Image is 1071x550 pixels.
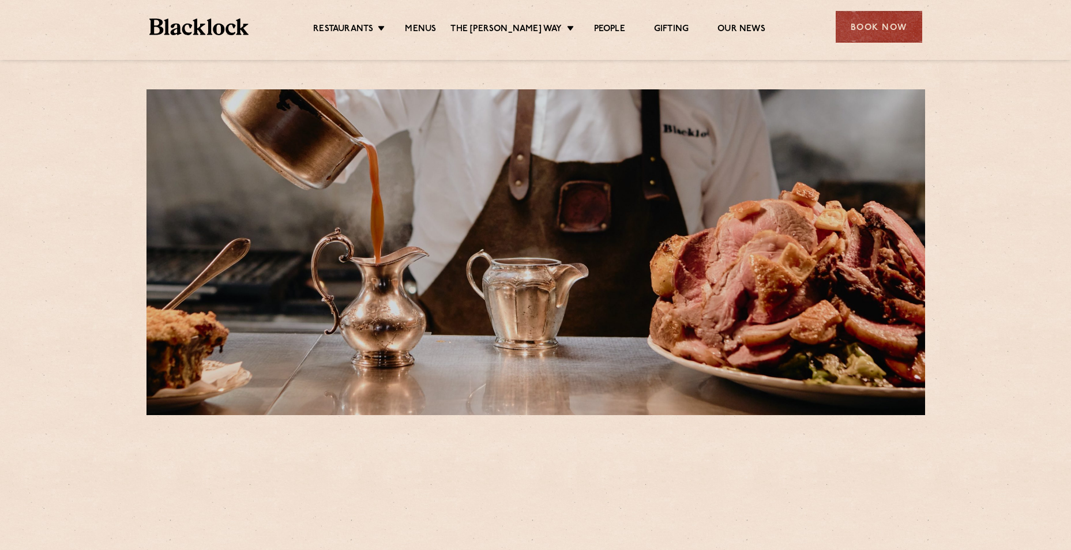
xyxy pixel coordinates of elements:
[405,24,436,36] a: Menus
[654,24,689,36] a: Gifting
[149,18,249,35] img: BL_Textured_Logo-footer-cropped.svg
[594,24,625,36] a: People
[313,24,373,36] a: Restaurants
[450,24,562,36] a: The [PERSON_NAME] Way
[836,11,922,43] div: Book Now
[717,24,765,36] a: Our News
